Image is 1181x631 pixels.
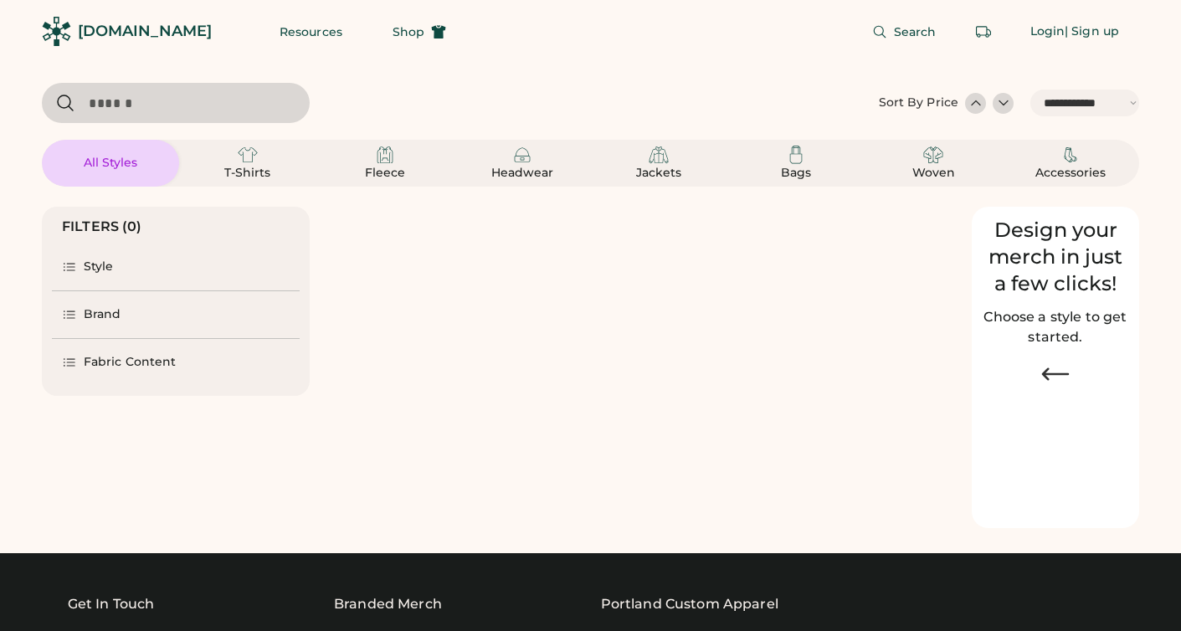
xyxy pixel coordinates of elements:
div: T-Shirts [210,165,285,182]
div: Design your merch in just a few clicks! [982,217,1129,297]
div: Bags [758,165,834,182]
img: Rendered Logo - Screens [42,17,71,46]
img: Bags Icon [786,145,806,165]
button: Shop [372,15,466,49]
button: Resources [259,15,362,49]
div: Accessories [1033,165,1108,182]
div: Headwear [485,165,560,182]
img: Woven Icon [923,145,943,165]
div: | Sign up [1065,23,1119,40]
span: Search [894,26,937,38]
div: Woven [896,165,971,182]
h2: Choose a style to get started. [982,307,1129,347]
span: Shop [393,26,424,38]
div: Login [1030,23,1065,40]
button: Search [852,15,957,49]
div: Fabric Content [84,354,176,371]
div: Sort By Price [879,95,958,111]
button: Retrieve an order [967,15,1000,49]
img: T-Shirts Icon [238,145,258,165]
div: FILTERS (0) [62,217,142,237]
div: Jackets [621,165,696,182]
div: Style [84,259,114,275]
div: Get In Touch [68,594,155,614]
div: Brand [84,306,121,323]
a: Portland Custom Apparel [601,594,778,614]
div: All Styles [73,155,148,172]
div: Fleece [347,165,423,182]
img: Headwear Icon [512,145,532,165]
img: Fleece Icon [375,145,395,165]
div: Branded Merch [334,594,442,614]
img: Jackets Icon [649,145,669,165]
img: Image of Lisa Congdon Eye Print on T-Shirt and Hat [982,401,1129,519]
img: Accessories Icon [1060,145,1081,165]
div: [DOMAIN_NAME] [78,21,212,42]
